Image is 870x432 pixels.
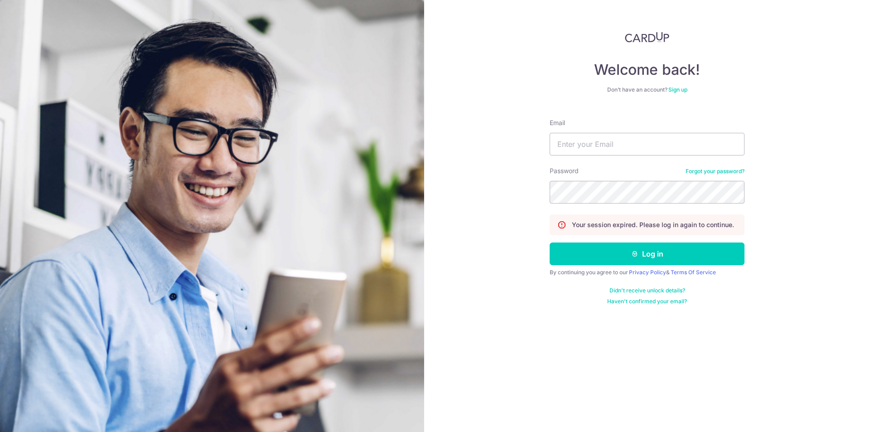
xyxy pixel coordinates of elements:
div: By continuing you agree to our & [550,269,744,276]
div: Don’t have an account? [550,86,744,93]
p: Your session expired. Please log in again to continue. [572,220,734,229]
a: Haven't confirmed your email? [607,298,687,305]
button: Log in [550,243,744,265]
label: Email [550,118,565,127]
a: Privacy Policy [629,269,666,276]
a: Sign up [668,86,687,93]
label: Password [550,166,579,175]
input: Enter your Email [550,133,744,155]
a: Didn't receive unlock details? [609,287,685,294]
img: CardUp Logo [625,32,669,43]
a: Terms Of Service [671,269,716,276]
h4: Welcome back! [550,61,744,79]
a: Forgot your password? [686,168,744,175]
